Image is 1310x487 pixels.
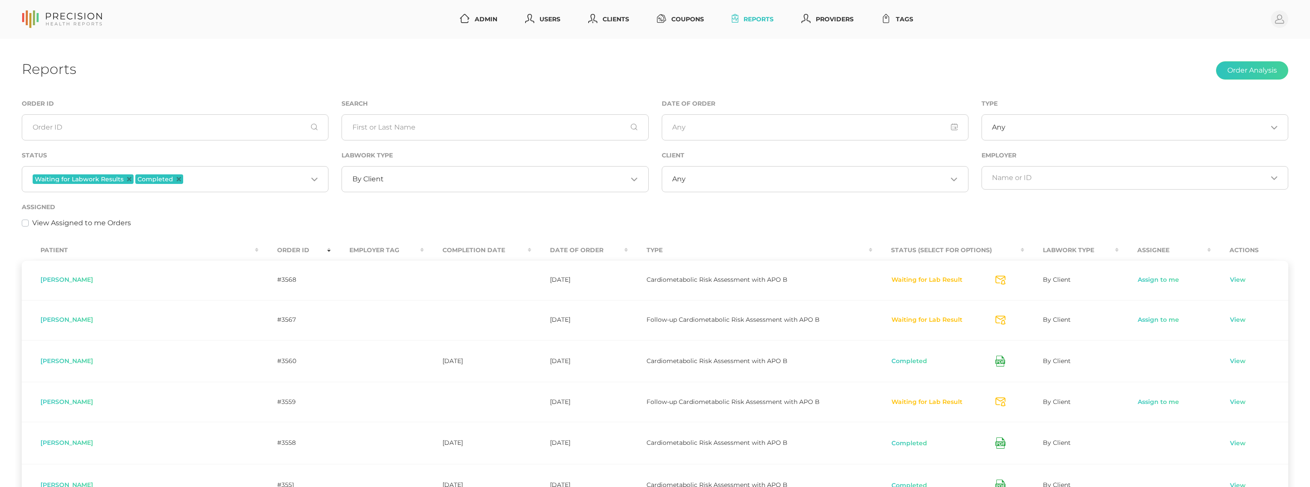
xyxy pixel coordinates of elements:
[992,173,1267,182] input: Search for option
[1137,398,1179,407] a: Assign to me
[258,240,331,260] th: Order ID : activate to sort column ascending
[662,152,684,159] label: Client
[352,175,384,183] span: By Client
[628,240,872,260] th: Type : activate to sort column ascending
[1043,439,1071,447] span: By Client
[22,166,328,192] div: Search for option
[995,276,1005,285] svg: Send Notification
[32,218,131,228] label: View Assigned to me Orders
[424,340,531,382] td: [DATE]
[22,114,328,140] input: Order ID
[662,100,715,107] label: Date of Order
[40,276,93,284] span: [PERSON_NAME]
[891,316,963,324] button: Waiting for Lab Result
[258,340,331,382] td: #3560
[1216,61,1288,80] button: Order Analysis
[384,175,627,183] input: Search for option
[40,439,93,447] span: [PERSON_NAME]
[1230,439,1246,448] a: View
[342,166,648,192] div: Search for option
[647,276,787,284] span: Cardiometabolic Risk Assessment with APO B
[342,100,368,107] label: Search
[891,439,928,448] button: Completed
[342,152,393,159] label: Labwork Type
[258,260,331,300] td: #3568
[891,276,963,284] button: Waiting for Lab Result
[872,240,1024,260] th: Status (Select for Options) : activate to sort column ascending
[258,300,331,340] td: #3567
[424,240,531,260] th: Completion Date : activate to sort column ascending
[647,357,787,365] span: Cardiometabolic Risk Assessment with APO B
[686,175,947,183] input: Search for option
[982,166,1288,190] div: Search for option
[531,340,628,382] td: [DATE]
[1043,398,1071,406] span: By Client
[342,114,648,140] input: First or Last Name
[1043,276,1071,284] span: By Client
[22,240,258,260] th: Patient : activate to sort column ascending
[995,316,1005,325] svg: Send Notification
[798,11,857,27] a: Providers
[1230,316,1246,324] a: View
[891,357,928,366] button: Completed
[1230,276,1246,284] a: View
[662,166,968,192] div: Search for option
[1211,240,1288,260] th: Actions
[531,422,628,464] td: [DATE]
[662,114,968,140] input: Any
[258,422,331,464] td: #3558
[177,177,181,181] button: Deselect Completed
[531,240,628,260] th: Date Of Order : activate to sort column ascending
[424,422,531,464] td: [DATE]
[878,11,917,27] a: Tags
[995,397,1005,407] svg: Send Notification
[127,177,131,181] button: Deselect Waiting for Labwork Results
[891,398,963,407] button: Waiting for Lab Result
[456,11,501,27] a: Admin
[22,203,55,211] label: Assigned
[1119,240,1211,260] th: Assignee : activate to sort column ascending
[40,316,93,324] span: [PERSON_NAME]
[22,152,47,159] label: Status
[137,176,173,182] span: Completed
[35,176,124,182] span: Waiting for Labwork Results
[22,100,54,107] label: Order ID
[1043,316,1071,324] span: By Client
[647,398,820,406] span: Follow-up Cardiometabolic Risk Assessment with APO B
[982,114,1288,140] div: Search for option
[40,357,93,365] span: [PERSON_NAME]
[1137,316,1179,324] a: Assign to me
[522,11,564,27] a: Users
[185,173,308,185] input: Search for option
[653,11,707,27] a: Coupons
[258,382,331,422] td: #3559
[531,382,628,422] td: [DATE]
[728,11,777,27] a: Reports
[531,260,628,300] td: [DATE]
[40,398,93,406] span: [PERSON_NAME]
[982,152,1016,159] label: Employer
[982,100,998,107] label: Type
[992,123,1005,132] span: Any
[1230,398,1246,407] a: View
[1137,276,1179,284] a: Assign to me
[331,240,423,260] th: Employer Tag : activate to sort column ascending
[1024,240,1119,260] th: Labwork Type : activate to sort column ascending
[531,300,628,340] td: [DATE]
[1005,123,1267,132] input: Search for option
[585,11,633,27] a: Clients
[1043,357,1071,365] span: By Client
[1230,357,1246,366] a: View
[647,316,820,324] span: Follow-up Cardiometabolic Risk Assessment with APO B
[647,439,787,447] span: Cardiometabolic Risk Assessment with APO B
[22,60,76,77] h1: Reports
[672,175,686,183] span: Any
